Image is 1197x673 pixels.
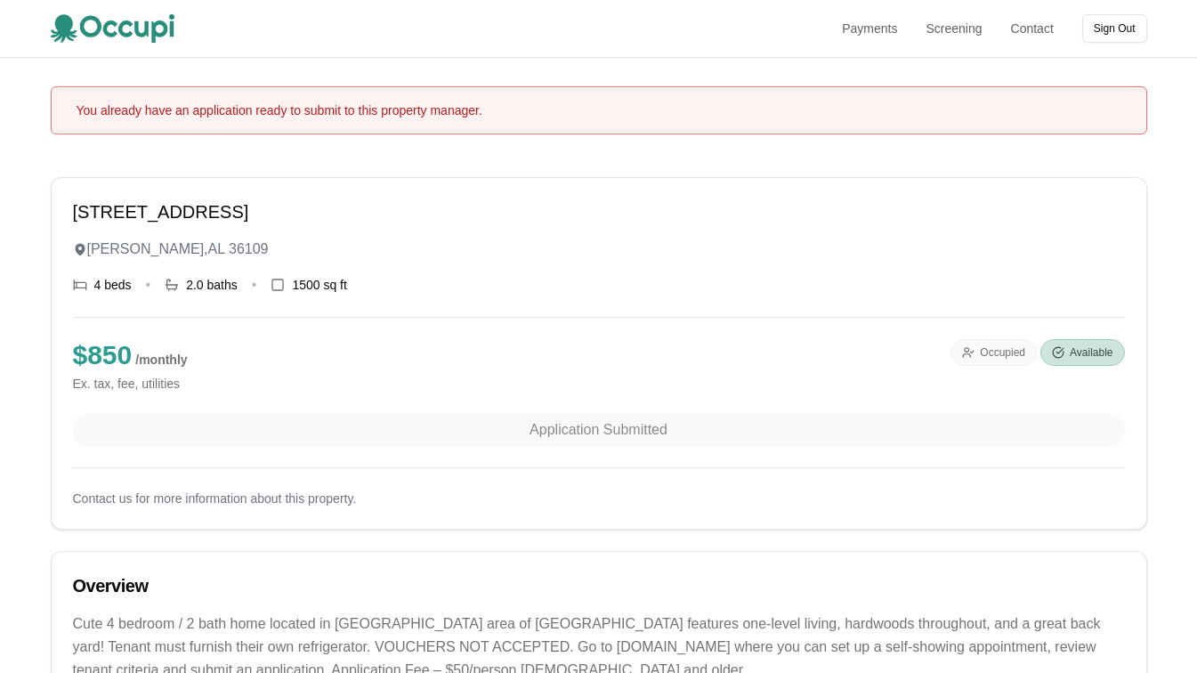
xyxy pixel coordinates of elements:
[146,274,151,296] div: •
[1011,20,1054,37] a: Contact
[73,375,188,393] small: Ex. tax, fee, utilities
[77,101,482,119] div: You already have an application ready to submit to this property manager.
[252,274,257,296] div: •
[1082,14,1147,43] button: Sign Out
[842,20,897,37] a: Payments
[980,345,1025,360] span: Occupied
[926,20,983,37] a: Screening
[94,276,132,294] span: 4 beds
[87,239,269,260] span: [PERSON_NAME] , AL 36109
[73,199,1125,224] h1: [STREET_ADDRESS]
[186,276,238,294] span: 2.0 baths
[1070,345,1112,360] span: Available
[292,276,347,294] span: 1500 sq ft
[135,353,187,367] span: / monthly
[73,573,1125,598] h2: Overview
[73,339,188,371] p: $ 850
[73,490,1125,507] p: Contact us for more information about this property.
